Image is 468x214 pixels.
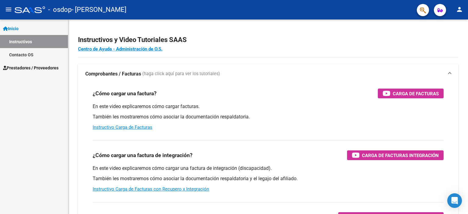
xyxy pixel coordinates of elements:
p: También les mostraremos cómo asociar la documentación respaldatoria y el legajo del afiliado. [93,175,444,182]
span: Carga de Facturas Integración [362,152,439,159]
span: - [PERSON_NAME] [72,3,126,16]
div: Open Intercom Messenger [447,193,462,208]
mat-icon: menu [5,6,12,13]
span: Inicio [3,25,19,32]
span: (haga click aquí para ver los tutoriales) [142,71,220,77]
a: Instructivo Carga de Facturas [93,125,152,130]
span: - osdop [48,3,72,16]
p: En este video explicaremos cómo cargar facturas. [93,103,444,110]
p: En este video explicaremos cómo cargar una factura de integración (discapacidad). [93,165,444,172]
span: Carga de Facturas [393,90,439,97]
a: Instructivo Carga de Facturas con Recupero x Integración [93,186,209,192]
mat-icon: person [456,6,463,13]
p: También les mostraremos cómo asociar la documentación respaldatoria. [93,114,444,120]
h3: ¿Cómo cargar una factura de integración? [93,151,193,160]
h3: ¿Cómo cargar una factura? [93,89,157,98]
button: Carga de Facturas [378,89,444,98]
span: Prestadores / Proveedores [3,65,58,71]
h2: Instructivos y Video Tutoriales SAAS [78,34,458,46]
button: Carga de Facturas Integración [347,150,444,160]
strong: Comprobantes / Facturas [85,71,141,77]
a: Centro de Ayuda - Administración de O.S. [78,46,162,52]
mat-expansion-panel-header: Comprobantes / Facturas (haga click aquí para ver los tutoriales) [78,64,458,84]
